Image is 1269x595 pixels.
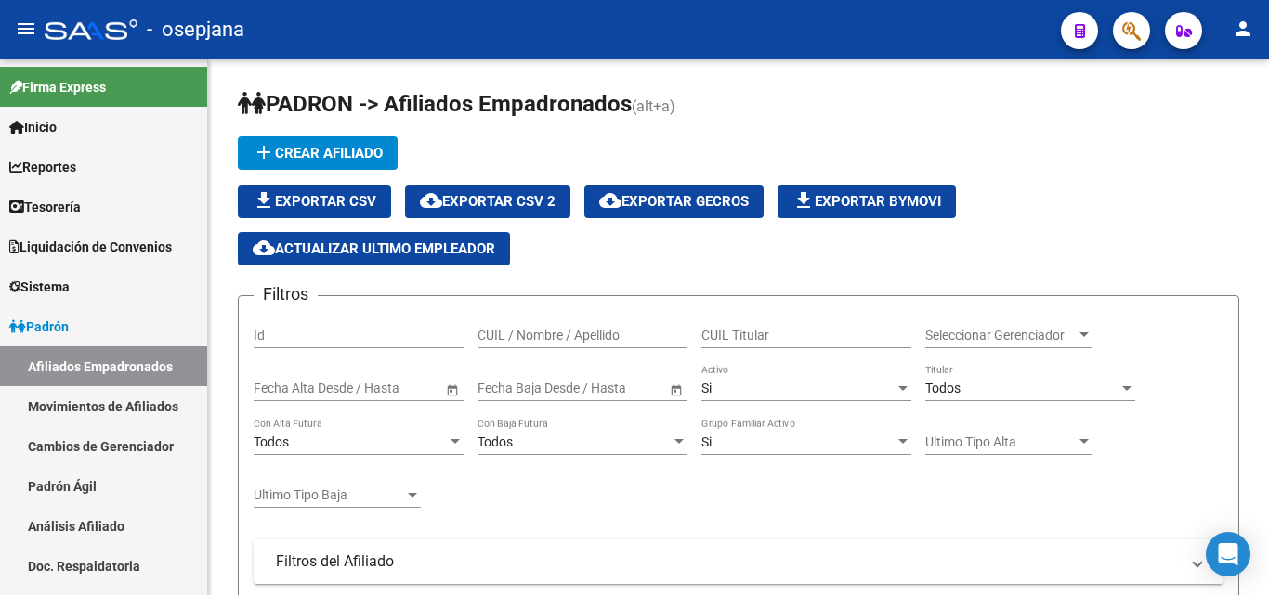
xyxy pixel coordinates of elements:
button: Open calendar [442,380,462,399]
mat-icon: menu [15,18,37,40]
span: Exportar GECROS [599,193,749,210]
span: Actualizar ultimo Empleador [253,240,495,257]
h3: Filtros [254,281,318,307]
button: Exportar CSV 2 [405,185,570,218]
button: Exportar Bymovi [778,185,956,218]
span: Si [701,381,712,395]
span: Seleccionar Gerenciador [925,328,1076,343]
span: Firma Express [9,77,106,97]
input: Fecha inicio [254,381,321,396]
div: Open Intercom Messenger [1206,532,1250,576]
span: Padrón [9,317,69,337]
mat-icon: cloud_download [420,189,442,212]
input: Fecha inicio [478,381,545,396]
span: Tesorería [9,197,81,217]
span: Exportar Bymovi [792,193,941,210]
span: Todos [478,434,513,449]
button: Exportar CSV [238,185,391,218]
span: Sistema [9,277,70,297]
span: Crear Afiliado [253,145,383,162]
span: (alt+a) [632,97,675,115]
span: Exportar CSV [253,193,376,210]
mat-expansion-panel-header: Filtros del Afiliado [254,539,1223,584]
button: Actualizar ultimo Empleador [238,232,510,265]
span: Exportar CSV 2 [420,193,556,210]
button: Open calendar [666,380,686,399]
mat-icon: cloud_download [599,189,621,212]
span: Ultimo Tipo Alta [925,434,1076,450]
span: Liquidación de Convenios [9,237,172,257]
span: Si [701,434,712,449]
mat-icon: file_download [792,189,815,212]
input: Fecha fin [561,381,652,396]
span: Todos [254,434,289,449]
span: Todos [925,381,961,395]
mat-icon: add [253,141,275,163]
input: Fecha fin [337,381,428,396]
mat-icon: cloud_download [253,237,275,259]
mat-icon: person [1232,18,1254,40]
mat-icon: file_download [253,189,275,212]
span: Inicio [9,117,57,137]
button: Crear Afiliado [238,136,398,170]
button: Exportar GECROS [584,185,764,218]
span: PADRON -> Afiliados Empadronados [238,91,632,117]
span: - osepjana [147,9,244,50]
span: Ultimo Tipo Baja [254,487,404,503]
mat-panel-title: Filtros del Afiliado [276,551,1179,572]
span: Reportes [9,157,76,177]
